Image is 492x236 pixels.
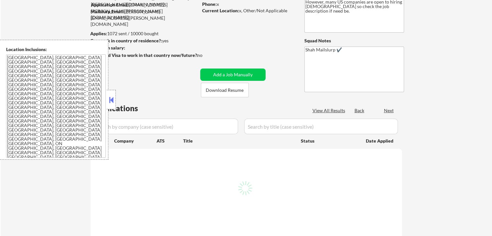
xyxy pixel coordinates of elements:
[91,8,198,27] div: [PERSON_NAME][EMAIL_ADDRESS][PERSON_NAME][DOMAIN_NAME]
[90,30,198,37] div: 1072 sent / 10000 bought
[201,83,249,97] button: Download Resume
[312,107,347,114] div: View All Results
[202,7,294,14] div: x, Other/Not Applicable
[384,107,394,114] div: Next
[197,52,216,59] div: no
[90,31,107,36] strong: Applies:
[91,2,129,7] strong: Application Email:
[200,69,266,81] button: Add a Job Manually
[157,138,183,144] div: ATS
[244,119,398,134] input: Search by title (case sensitive)
[90,38,196,44] div: yes
[91,9,124,14] strong: Mailslurp Email:
[355,107,365,114] div: Back
[366,138,394,144] div: Date Applied
[6,46,106,53] div: Location Inclusions:
[202,1,217,7] strong: Phone:
[114,138,157,144] div: Company
[304,38,404,44] div: Squad Notes
[93,104,157,112] div: Applications
[202,8,239,13] strong: Current Location:
[183,138,295,144] div: Title
[91,2,198,21] div: [EMAIL_ADDRESS][PERSON_NAME][PERSON_NAME][DOMAIN_NAME]
[93,119,238,134] input: Search by company (case sensitive)
[90,38,162,43] strong: Can work in country of residence?:
[91,52,198,58] strong: Will need Visa to work in that country now/future?:
[202,1,294,7] div: x
[301,135,356,146] div: Status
